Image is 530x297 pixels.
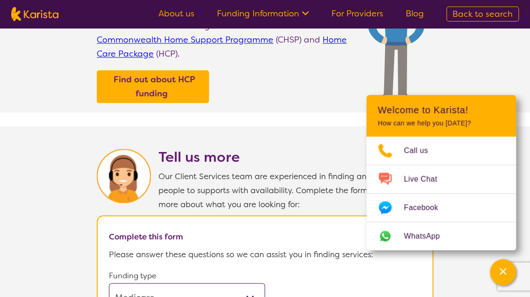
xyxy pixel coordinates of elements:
[404,172,448,186] span: Live Chat
[378,104,505,116] h2: Welcome to Karista!
[366,222,516,250] a: Web link opens in a new tab.
[11,7,58,21] img: Karista logo
[490,259,516,285] button: Channel Menu
[158,8,194,19] a: About us
[446,7,519,22] a: Back to search
[406,8,424,19] a: Blog
[97,19,359,61] p: The two home care funding streams available are the (CHSP) and (HCP).
[366,137,516,250] ul: Choose channel
[109,247,421,261] p: Please answer these questions so we can assist you in finding services:
[158,169,433,211] p: Our Client Services team are experienced in finding and connecting people to supports with availa...
[114,74,195,99] b: Find out about HCP funding
[404,201,449,215] span: Facebook
[109,269,265,283] p: Funding type
[109,232,183,242] b: Complete this form
[378,119,505,127] p: How can we help you [DATE]?
[158,149,433,166] h2: Tell us more
[217,8,309,19] a: Funding Information
[404,144,439,158] span: Call us
[99,72,207,101] a: Find out about HCP funding
[331,8,383,19] a: For Providers
[97,149,151,203] img: Karista Client Service
[452,8,513,20] span: Back to search
[97,34,273,45] a: Commonwealth Home Support Programme
[366,95,516,250] div: Channel Menu
[404,229,451,243] span: WhatsApp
